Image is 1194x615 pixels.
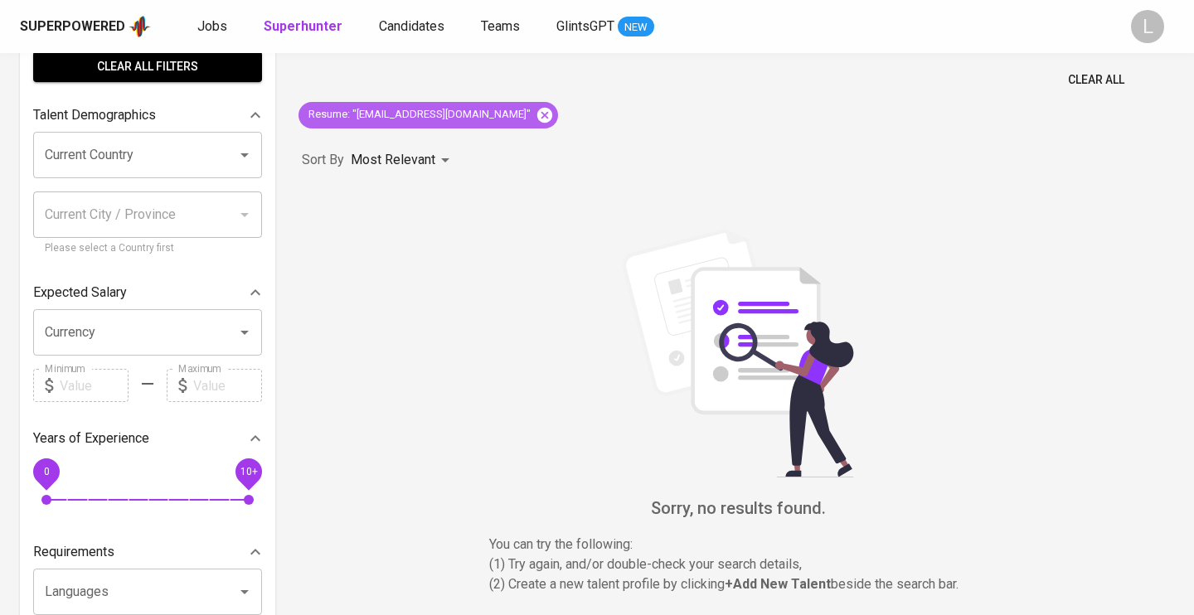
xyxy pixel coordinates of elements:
[33,99,262,132] div: Talent Demographics
[33,283,127,303] p: Expected Salary
[129,14,151,39] img: app logo
[33,51,262,82] button: Clear All filters
[43,466,49,477] span: 0
[302,150,344,170] p: Sort By
[1131,10,1164,43] div: L
[60,369,129,402] input: Value
[298,107,541,123] span: Resume : "[EMAIL_ADDRESS][DOMAIN_NAME]"
[233,143,256,167] button: Open
[351,150,435,170] p: Most Relevant
[264,17,346,37] a: Superhunter
[614,229,862,477] img: file_searching.svg
[1061,65,1131,95] button: Clear All
[20,17,125,36] div: Superpowered
[489,554,987,574] p: (1) Try again, and/or double-check your search details,
[33,276,262,309] div: Expected Salary
[489,574,987,594] p: (2) Create a new talent profile by clicking beside the search bar.
[298,102,558,128] div: Resume: "[EMAIL_ADDRESS][DOMAIN_NAME]"
[302,495,1174,521] h6: Sorry, no results found.
[33,429,149,448] p: Years of Experience
[20,14,151,39] a: Superpoweredapp logo
[725,576,831,592] b: + Add New Talent
[618,19,654,36] span: NEW
[33,542,114,562] p: Requirements
[193,369,262,402] input: Value
[481,18,520,34] span: Teams
[240,466,257,477] span: 10+
[351,145,455,176] div: Most Relevant
[45,240,250,257] p: Please select a Country first
[197,17,231,37] a: Jobs
[46,56,249,77] span: Clear All filters
[33,105,156,125] p: Talent Demographics
[379,17,448,37] a: Candidates
[556,17,654,37] a: GlintsGPT NEW
[197,18,227,34] span: Jobs
[233,321,256,344] button: Open
[33,535,262,569] div: Requirements
[481,17,523,37] a: Teams
[33,422,262,455] div: Years of Experience
[1068,70,1124,90] span: Clear All
[489,535,987,554] p: You can try the following :
[264,18,342,34] b: Superhunter
[556,18,614,34] span: GlintsGPT
[233,580,256,603] button: Open
[379,18,444,34] span: Candidates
